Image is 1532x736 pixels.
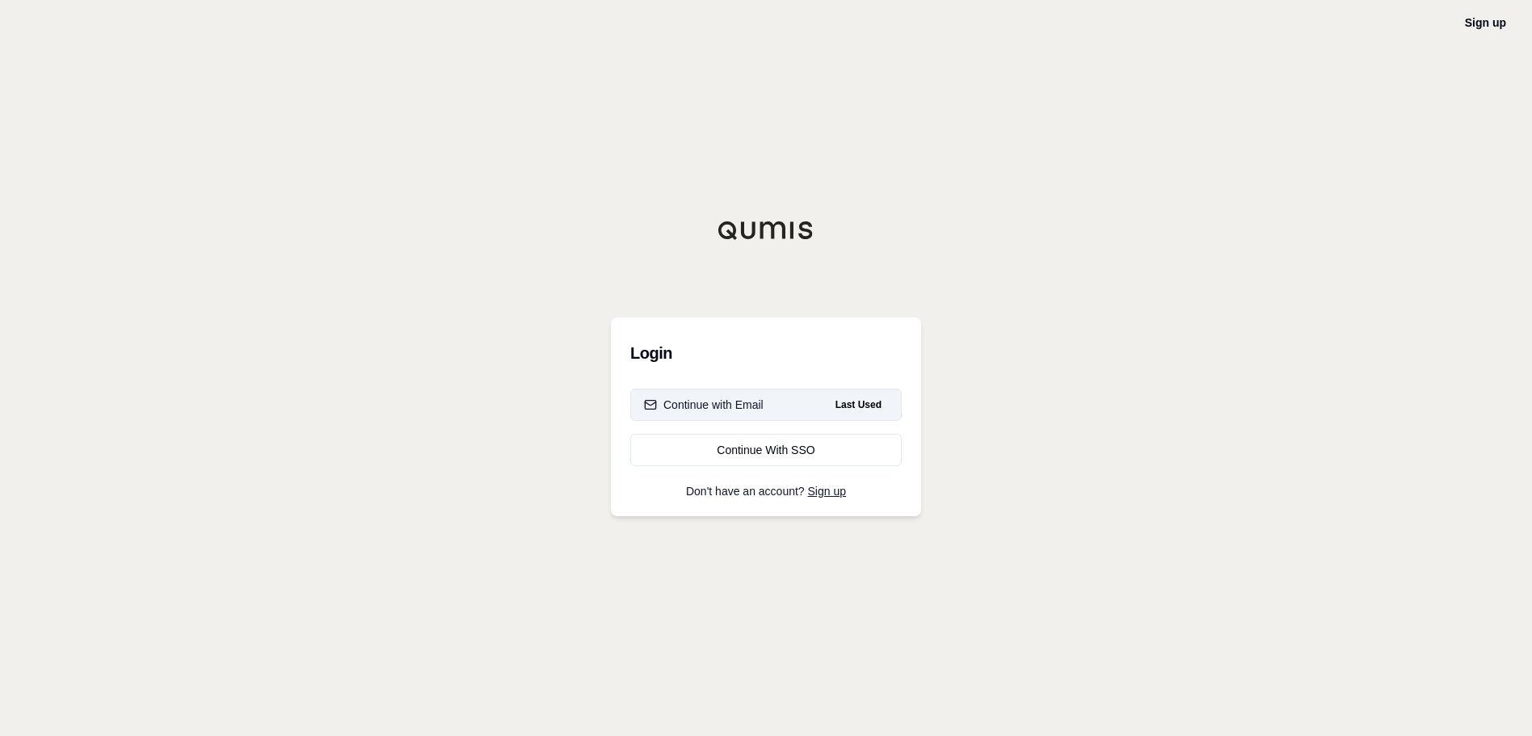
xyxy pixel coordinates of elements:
[630,486,902,497] p: Don't have an account?
[644,397,764,413] div: Continue with Email
[829,395,888,414] span: Last Used
[1465,16,1506,29] a: Sign up
[718,221,814,240] img: Qumis
[808,485,846,498] a: Sign up
[630,389,902,421] button: Continue with EmailLast Used
[630,337,902,369] h3: Login
[644,442,888,458] div: Continue With SSO
[630,434,902,466] a: Continue With SSO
